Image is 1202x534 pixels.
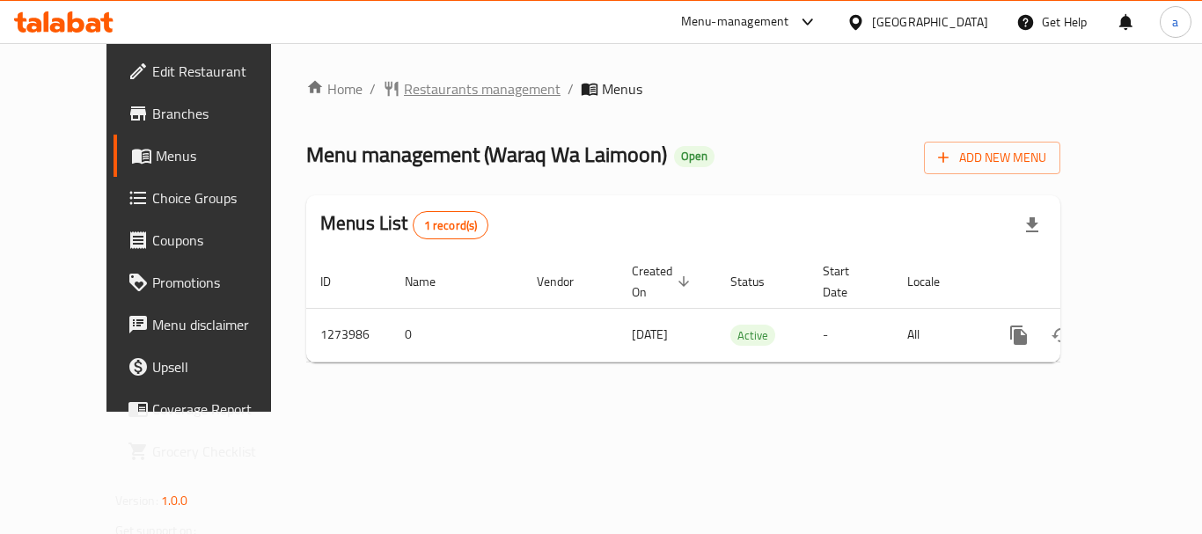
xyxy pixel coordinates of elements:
[730,271,788,292] span: Status
[391,308,523,362] td: 0
[114,50,307,92] a: Edit Restaurant
[730,325,775,346] div: Active
[114,261,307,304] a: Promotions
[370,78,376,99] li: /
[152,272,293,293] span: Promotions
[114,92,307,135] a: Branches
[115,489,158,512] span: Version:
[1172,12,1178,32] span: a
[306,255,1181,362] table: enhanced table
[681,11,789,33] div: Menu-management
[152,314,293,335] span: Menu disclaimer
[537,271,597,292] span: Vendor
[405,271,458,292] span: Name
[1040,314,1082,356] button: Change Status
[114,304,307,346] a: Menu disclaimer
[156,145,293,166] span: Menus
[306,135,667,174] span: Menu management ( Waraq Wa Laimoon )
[404,78,561,99] span: Restaurants management
[114,177,307,219] a: Choice Groups
[984,255,1181,309] th: Actions
[152,441,293,462] span: Grocery Checklist
[414,217,488,234] span: 1 record(s)
[152,103,293,124] span: Branches
[568,78,574,99] li: /
[823,260,872,303] span: Start Date
[152,61,293,82] span: Edit Restaurant
[152,356,293,377] span: Upsell
[114,346,307,388] a: Upsell
[306,78,363,99] a: Home
[383,78,561,99] a: Restaurants management
[152,399,293,420] span: Coverage Report
[674,149,715,164] span: Open
[602,78,642,99] span: Menus
[893,308,984,362] td: All
[730,326,775,346] span: Active
[114,388,307,430] a: Coverage Report
[306,78,1060,99] nav: breadcrumb
[938,147,1046,169] span: Add New Menu
[413,211,489,239] div: Total records count
[1011,204,1053,246] div: Export file
[872,12,988,32] div: [GEOGRAPHIC_DATA]
[114,135,307,177] a: Menus
[924,142,1060,174] button: Add New Menu
[632,260,695,303] span: Created On
[152,230,293,251] span: Coupons
[152,187,293,208] span: Choice Groups
[161,489,188,512] span: 1.0.0
[306,308,391,362] td: 1273986
[320,210,488,239] h2: Menus List
[674,146,715,167] div: Open
[320,271,354,292] span: ID
[114,219,307,261] a: Coupons
[632,323,668,346] span: [DATE]
[809,308,893,362] td: -
[998,314,1040,356] button: more
[907,271,963,292] span: Locale
[114,430,307,472] a: Grocery Checklist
